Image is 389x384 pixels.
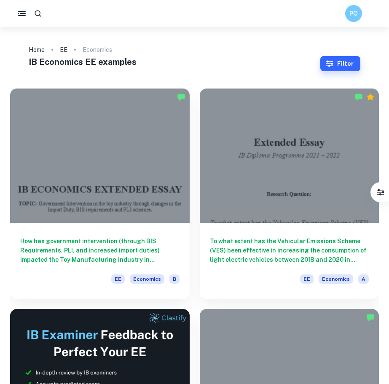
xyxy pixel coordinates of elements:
a: EE [60,44,67,56]
p: Economics [83,45,112,54]
span: Economics [319,274,353,284]
div: Premium [366,93,375,101]
h6: How has government intervention (through BIS Requirements, PLI, and increased import duties) impa... [20,236,180,264]
button: Filter [320,56,360,71]
img: Marked [366,313,375,322]
span: A [358,274,369,284]
h6: PO [349,9,359,18]
a: To what extent has the Vehicular Emissions Scheme (VES) been effective in increasing the consumpt... [200,89,379,299]
a: Home [29,44,45,56]
img: Marked [354,93,363,101]
h1: IB Economics EE examples [29,56,321,68]
img: Marked [177,93,185,101]
span: EE [300,274,314,284]
h6: To what extent has the Vehicular Emissions Scheme (VES) been effective in increasing the consumpt... [210,236,369,264]
span: B [169,274,180,284]
span: Economics [130,274,164,284]
span: EE [111,274,125,284]
button: Filter [372,184,389,201]
a: How has government intervention (through BIS Requirements, PLI, and increased import duties) impa... [10,89,190,299]
button: PO [345,5,362,22]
